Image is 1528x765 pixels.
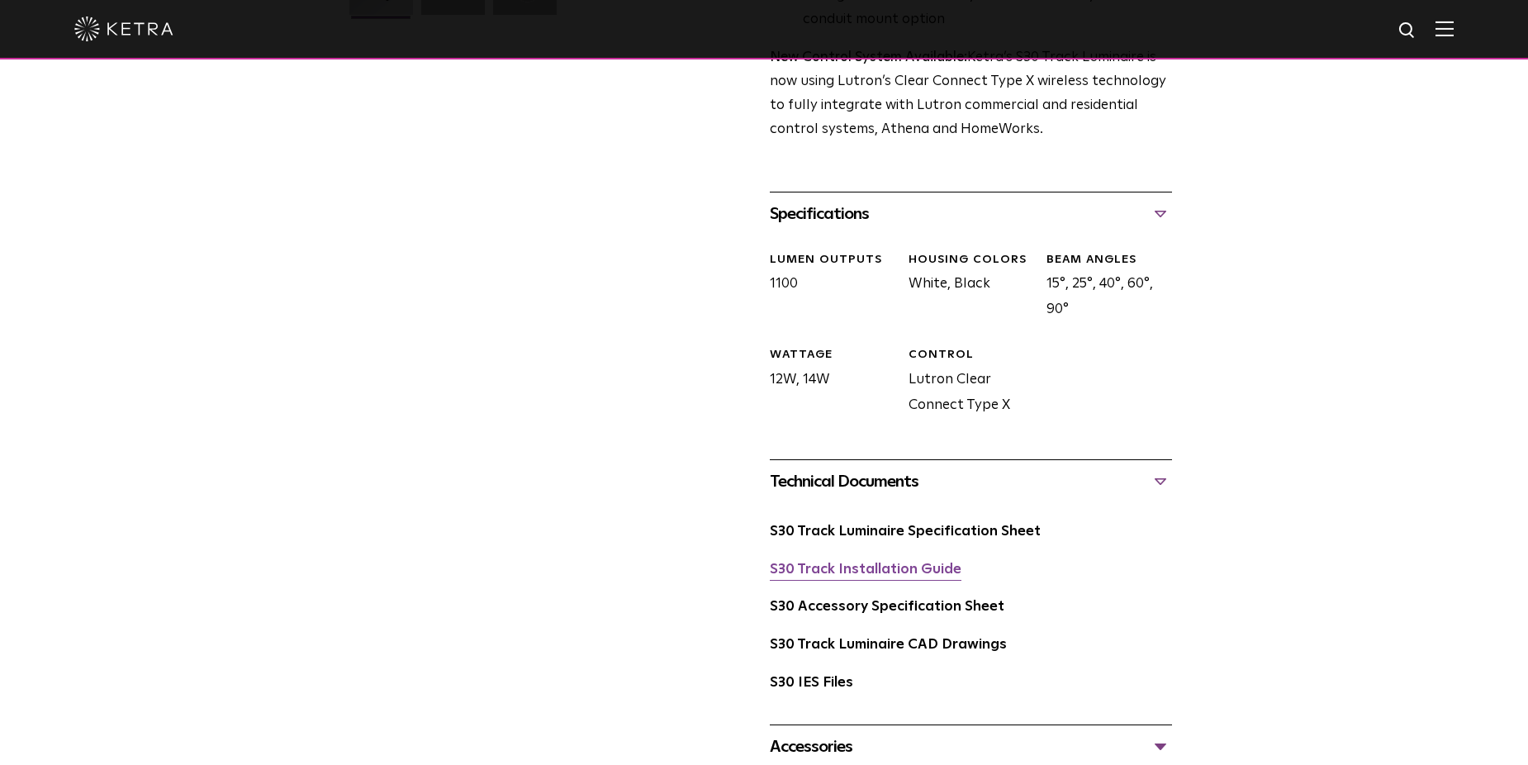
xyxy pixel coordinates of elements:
div: 15°, 25°, 40°, 60°, 90° [1034,252,1172,323]
img: search icon [1398,21,1418,41]
a: S30 Track Luminaire Specification Sheet [770,525,1041,539]
div: 1100 [757,252,895,323]
a: S30 Track Luminaire CAD Drawings [770,638,1007,652]
div: Accessories [770,734,1172,760]
img: ketra-logo-2019-white [74,17,173,41]
div: Technical Documents [770,468,1172,495]
a: S30 Track Installation Guide [770,563,961,577]
a: S30 IES Files [770,676,853,690]
div: WATTAGE [770,347,895,363]
div: LUMEN OUTPUTS [770,252,895,268]
div: CONTROL [909,347,1034,363]
div: HOUSING COLORS [909,252,1034,268]
a: S30 Accessory Specification Sheet [770,600,1004,614]
p: Ketra’s S30 Track Luminaire is now using Lutron’s Clear Connect Type X wireless technology to ful... [770,46,1172,142]
div: BEAM ANGLES [1046,252,1172,268]
div: White, Black [896,252,1034,323]
div: Lutron Clear Connect Type X [896,347,1034,418]
img: Hamburger%20Nav.svg [1435,21,1454,36]
div: Specifications [770,201,1172,227]
div: 12W, 14W [757,347,895,418]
